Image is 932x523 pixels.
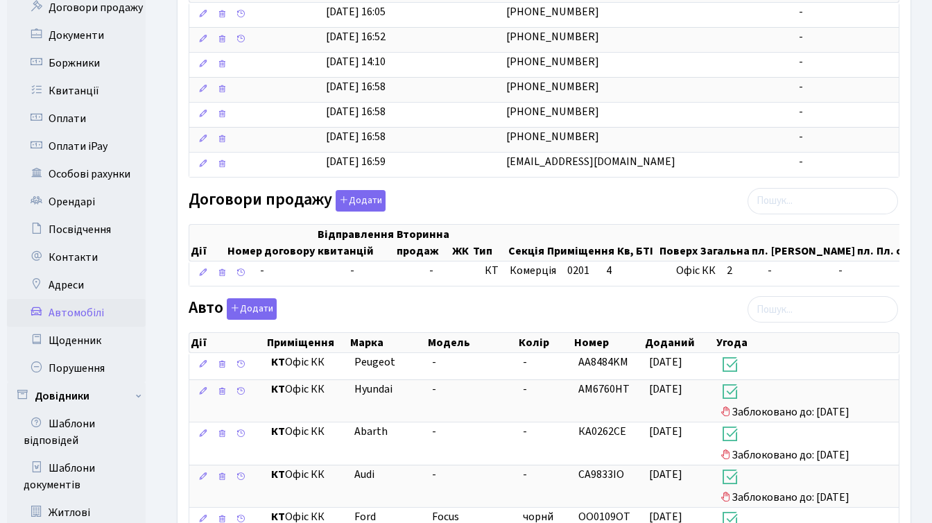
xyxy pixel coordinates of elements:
span: Комерція [510,263,556,279]
th: Вторинна продаж [395,225,451,261]
th: Приміщення [266,333,349,352]
a: Довідники [7,382,146,410]
a: Оплати iPay [7,132,146,160]
span: Офіс КК [271,424,343,440]
span: - [799,79,803,94]
b: КТ [271,467,285,482]
span: [DATE] [649,354,682,370]
a: Посвідчення [7,216,146,243]
a: Боржники [7,49,146,77]
span: [PHONE_NUMBER] [506,104,599,119]
a: Шаблони документів [7,454,146,499]
span: - [432,467,436,482]
span: - [799,4,803,19]
span: [PHONE_NUMBER] [506,4,599,19]
span: [DATE] [649,467,682,482]
span: - [523,354,527,370]
span: - [523,467,527,482]
b: КТ [271,381,285,397]
a: Шаблони відповідей [7,410,146,454]
span: 2 [727,263,757,279]
span: [DATE] 16:59 [326,154,386,169]
a: Щоденник [7,327,146,354]
th: Номер [573,333,644,352]
span: Офіс КК [676,263,716,279]
span: Заблоковано до: [DATE] [720,424,893,463]
th: [PERSON_NAME] пл. [770,225,875,261]
span: - [768,263,827,279]
span: Заблоковано до: [DATE] [720,381,893,420]
th: ЖК [451,225,472,261]
span: - [799,104,803,119]
a: Контакти [7,243,146,271]
th: Марка [349,333,426,352]
a: Особові рахунки [7,160,146,188]
span: Заблоковано до: [DATE] [720,467,893,506]
th: Секція [507,225,546,261]
th: Колір [517,333,573,352]
span: Audi [354,467,374,482]
span: - [260,263,264,278]
span: [DATE] [649,381,682,397]
a: Додати [332,187,386,212]
a: Автомобілі [7,299,146,327]
a: Квитанції [7,77,146,105]
span: - [432,354,436,370]
a: Документи [7,22,146,49]
span: [PHONE_NUMBER] [506,129,599,144]
span: [DATE] [649,424,682,439]
a: Порушення [7,354,146,382]
span: [DATE] 16:58 [326,104,386,119]
span: - [523,381,527,397]
span: - [799,29,803,44]
span: [PHONE_NUMBER] [506,79,599,94]
th: Пл. опал. [875,225,927,261]
span: КТ [485,263,499,279]
button: Авто [227,298,277,320]
span: [DATE] 14:10 [326,54,386,69]
span: [PHONE_NUMBER] [506,29,599,44]
span: [EMAIL_ADDRESS][DOMAIN_NAME] [506,154,675,169]
a: Додати [223,296,277,320]
span: КА0262СЕ [578,424,626,439]
span: 4 [606,263,612,278]
a: Адреси [7,271,146,299]
a: Оплати [7,105,146,132]
span: - [429,263,433,278]
th: Модель [426,333,517,352]
span: AM6760HT [578,381,630,397]
span: - [799,54,803,69]
b: КТ [271,424,285,439]
span: AA8484KM [578,354,628,370]
th: Угода [715,333,899,352]
span: [DATE] 16:52 [326,29,386,44]
span: [DATE] 16:05 [326,4,386,19]
th: Відправлення квитанцій [316,225,395,261]
button: Договори продажу [336,190,386,212]
span: Офіс КК [271,467,343,483]
th: Загальна пл. [699,225,770,261]
span: Офіс КК [271,354,343,370]
span: - [799,129,803,144]
span: - [432,381,436,397]
th: Доданий [644,333,714,352]
b: КТ [271,354,285,370]
span: 0201 [567,263,589,278]
th: Тип [472,225,507,261]
span: - [350,263,354,278]
th: Кв, БТІ [616,225,659,261]
span: - [523,424,527,439]
span: СА9833ІО [578,467,624,482]
span: [DATE] 16:58 [326,129,386,144]
label: Договори продажу [189,190,386,212]
span: [PHONE_NUMBER] [506,54,599,69]
th: Приміщення [546,225,616,261]
span: [DATE] 16:58 [326,79,386,94]
span: - [432,424,436,439]
span: Hyundai [354,381,392,397]
input: Пошук... [748,188,898,214]
th: Дії [189,225,226,261]
label: Авто [189,298,277,320]
span: Peugeot [354,354,395,370]
th: Номер договору [226,225,316,261]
